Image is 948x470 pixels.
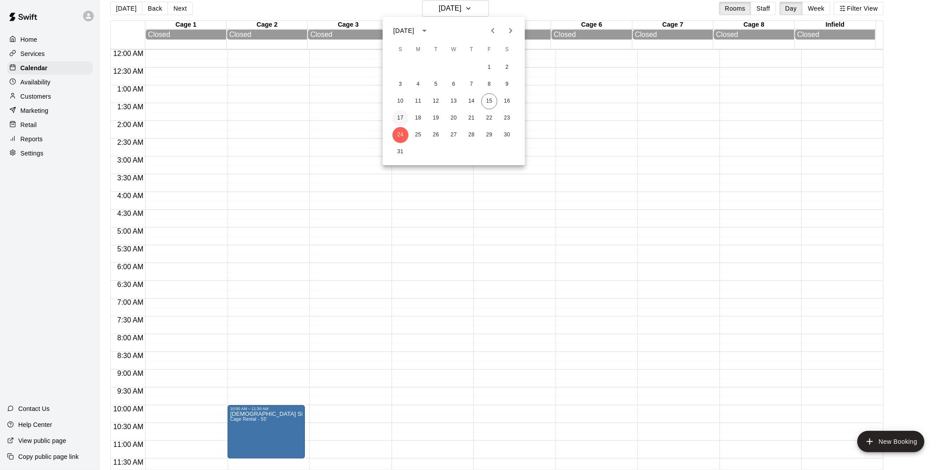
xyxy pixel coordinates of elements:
[499,41,515,59] span: Saturday
[410,93,426,109] button: 11
[392,93,408,109] button: 10
[481,127,497,143] button: 29
[446,110,462,126] button: 20
[446,76,462,92] button: 6
[392,41,408,59] span: Sunday
[499,110,515,126] button: 23
[392,76,408,92] button: 3
[446,41,462,59] span: Wednesday
[499,76,515,92] button: 9
[428,110,444,126] button: 19
[481,41,497,59] span: Friday
[392,127,408,143] button: 24
[499,93,515,109] button: 16
[446,93,462,109] button: 13
[393,26,414,36] div: [DATE]
[428,76,444,92] button: 5
[464,93,480,109] button: 14
[502,22,520,40] button: Next month
[428,41,444,59] span: Tuesday
[428,93,444,109] button: 12
[410,110,426,126] button: 18
[464,127,480,143] button: 28
[446,127,462,143] button: 27
[392,110,408,126] button: 17
[499,127,515,143] button: 30
[410,76,426,92] button: 4
[481,93,497,109] button: 15
[417,23,432,38] button: calendar view is open, switch to year view
[481,110,497,126] button: 22
[410,41,426,59] span: Monday
[499,60,515,76] button: 2
[464,110,480,126] button: 21
[484,22,502,40] button: Previous month
[464,41,480,59] span: Thursday
[464,76,480,92] button: 7
[428,127,444,143] button: 26
[410,127,426,143] button: 25
[481,76,497,92] button: 8
[392,144,408,160] button: 31
[481,60,497,76] button: 1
